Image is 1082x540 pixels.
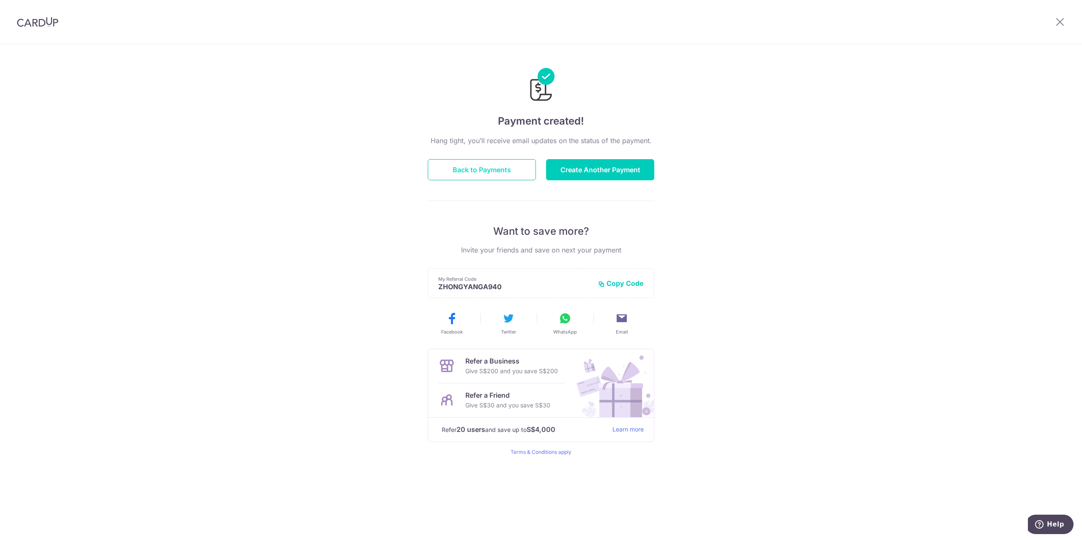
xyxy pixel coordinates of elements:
p: Refer a Friend [465,390,550,400]
p: Refer a Business [465,356,558,366]
span: WhatsApp [553,328,577,335]
p: My Referral Code [438,276,591,282]
p: Want to save more? [428,225,654,238]
strong: S$4,000 [527,424,555,434]
span: Twitter [501,328,516,335]
button: Copy Code [598,279,644,288]
p: ZHONGYANGA940 [438,282,591,291]
iframe: Opens a widget where you can find more information [1028,515,1074,536]
strong: 20 users [456,424,485,434]
img: Payments [527,68,555,103]
button: Create Another Payment [546,159,654,180]
button: Back to Payments [428,159,536,180]
span: Facebook [441,328,463,335]
p: Give S$200 and you save S$200 [465,366,558,376]
button: Facebook [427,312,477,335]
button: WhatsApp [540,312,590,335]
span: Email [616,328,628,335]
img: CardUp [17,17,58,27]
p: Give S$30 and you save S$30 [465,400,550,410]
button: Email [597,312,647,335]
img: Refer [568,349,654,417]
h4: Payment created! [428,114,654,129]
p: Refer and save up to [442,424,606,435]
p: Invite your friends and save on next your payment [428,245,654,255]
a: Terms & Conditions apply [511,449,571,455]
button: Twitter [484,312,533,335]
a: Learn more [612,424,644,435]
p: Hang tight, you’ll receive email updates on the status of the payment. [428,136,654,146]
